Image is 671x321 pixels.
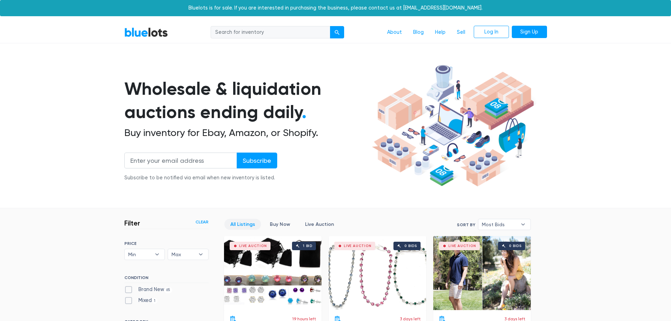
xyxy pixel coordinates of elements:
[237,153,277,168] input: Subscribe
[404,244,417,248] div: 0 bids
[239,244,267,248] div: Live Auction
[482,219,517,230] span: Most Bids
[172,249,195,260] span: Max
[381,26,408,39] a: About
[195,219,209,225] a: Clear
[369,62,536,190] img: hero-ee84e7d0318cb26816c560f6b4441b76977f77a177738b4e94f68c95b2b83dbb.png
[344,244,372,248] div: Live Auction
[448,244,476,248] div: Live Auction
[408,26,429,39] a: Blog
[302,101,306,123] span: .
[124,241,209,246] h6: PRICE
[474,26,509,38] a: Log In
[124,127,369,139] h2: Buy inventory for Ebay, Amazon, or Shopify.
[433,236,531,310] a: Live Auction 0 bids
[150,249,164,260] b: ▾
[152,298,158,304] span: 1
[224,236,322,310] a: Live Auction 1 bid
[509,244,522,248] div: 0 bids
[329,236,426,310] a: Live Auction 0 bids
[124,219,140,227] h3: Filter
[124,275,209,283] h6: CONDITION
[299,219,340,230] a: Live Auction
[124,297,158,304] label: Mixed
[128,249,151,260] span: Min
[512,26,547,38] a: Sign Up
[124,77,369,124] h1: Wholesale & liquidation auctions ending daily
[303,244,312,248] div: 1 bid
[224,219,261,230] a: All Listings
[429,26,451,39] a: Help
[124,27,168,37] a: BlueLots
[457,222,475,228] label: Sort By
[451,26,471,39] a: Sell
[164,287,173,293] span: 65
[124,153,237,168] input: Enter your email address
[264,219,296,230] a: Buy Now
[516,219,530,230] b: ▾
[124,174,277,182] div: Subscribe to be notified via email when new inventory is listed.
[124,286,173,294] label: Brand New
[193,249,208,260] b: ▾
[211,26,330,39] input: Search for inventory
